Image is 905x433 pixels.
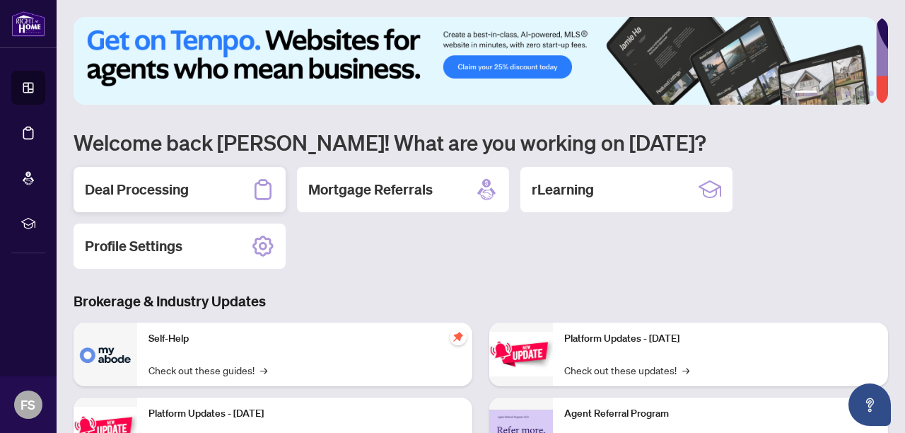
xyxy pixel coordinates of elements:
[450,328,467,345] span: pushpin
[74,323,137,386] img: Self-Help
[834,91,840,96] button: 3
[74,129,888,156] h1: Welcome back [PERSON_NAME]! What are you working on [DATE]?
[868,91,874,96] button: 6
[74,17,876,105] img: Slide 0
[823,91,829,96] button: 2
[85,180,189,200] h2: Deal Processing
[74,291,888,311] h3: Brokerage & Industry Updates
[564,331,877,347] p: Platform Updates - [DATE]
[795,91,817,96] button: 1
[308,180,433,200] h2: Mortgage Referrals
[532,180,594,200] h2: rLearning
[148,362,267,378] a: Check out these guides!→
[11,11,45,37] img: logo
[148,331,461,347] p: Self-Help
[85,236,182,256] h2: Profile Settings
[857,91,863,96] button: 5
[21,395,36,415] span: FS
[489,332,553,376] img: Platform Updates - June 23, 2025
[564,362,689,378] a: Check out these updates!→
[260,362,267,378] span: →
[148,406,461,422] p: Platform Updates - [DATE]
[564,406,877,422] p: Agent Referral Program
[848,383,891,426] button: Open asap
[682,362,689,378] span: →
[846,91,851,96] button: 4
